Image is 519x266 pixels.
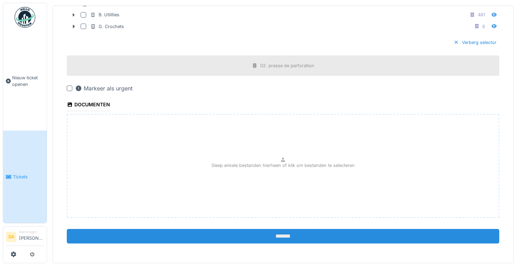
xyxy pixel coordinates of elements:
[451,38,499,47] div: Verberg selector
[19,229,44,234] div: Aanvrager
[15,7,35,28] img: Badge_color-CXgf-gQk.svg
[478,11,485,18] div: 481
[211,162,355,169] p: Sleep enkele bestanden hierheen of klik om bestanden te selecteren
[3,131,47,223] a: Tickets
[482,23,485,30] div: 6
[90,23,124,30] div: G. Crochets
[6,232,16,242] li: SA
[12,74,44,88] span: Nieuw ticket openen
[260,62,314,69] div: 02. presse de perforation
[75,84,133,92] div: Markeer als urgent
[67,99,110,111] div: Documenten
[19,229,44,244] li: [PERSON_NAME]
[13,174,44,180] span: Tickets
[6,229,44,246] a: SA Aanvrager[PERSON_NAME]
[90,11,119,18] div: B. Utilities
[3,32,47,131] a: Nieuw ticket openen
